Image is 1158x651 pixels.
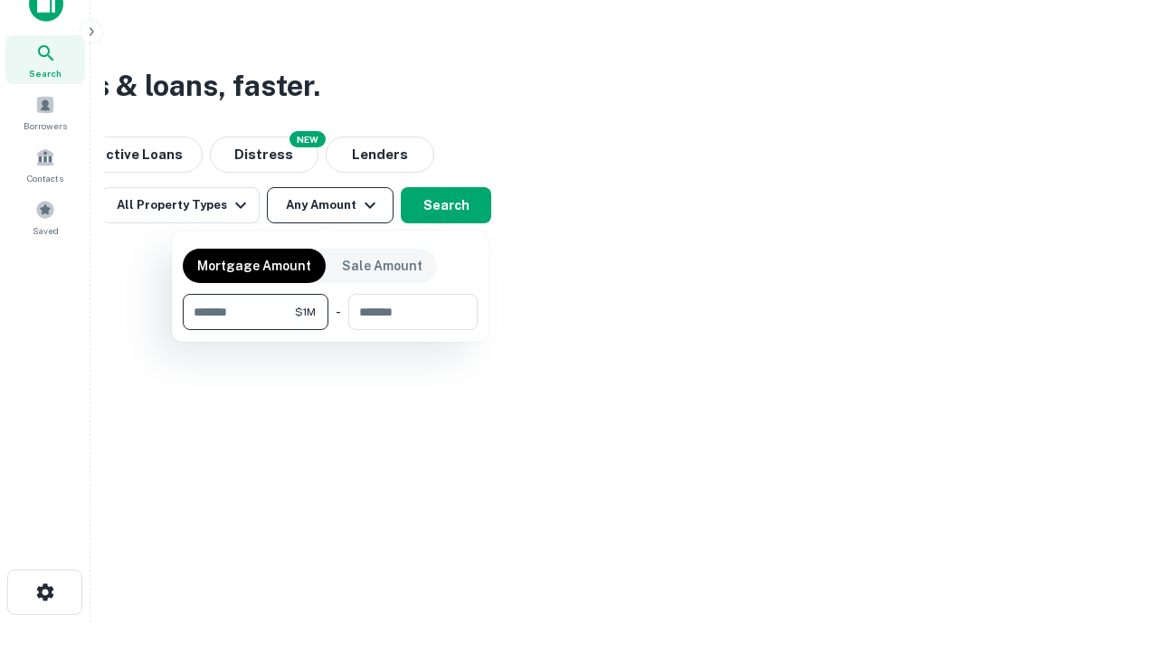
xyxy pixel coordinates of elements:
div: - [336,294,341,330]
p: Sale Amount [342,256,422,276]
span: $1M [295,304,316,320]
p: Mortgage Amount [197,256,311,276]
iframe: Chat Widget [1068,506,1158,593]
